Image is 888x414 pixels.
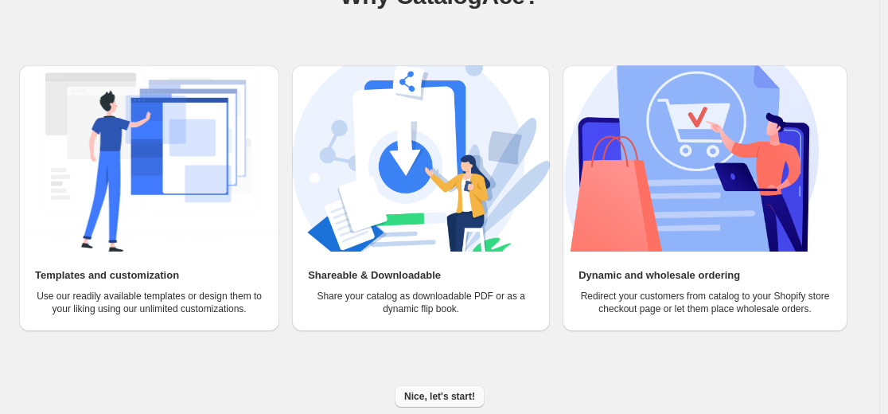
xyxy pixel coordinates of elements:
[578,268,740,283] h2: Dynamic and wholesale ordering
[308,290,534,315] p: Share your catalog as downloadable PDF or as a dynamic flip book.
[35,290,263,315] p: Use our readily available templates or design them to your liking using our unlimited customizati...
[578,290,832,315] p: Redirect your customers from catalog to your Shopify store checkout page or let them place wholes...
[395,385,485,408] button: Nice, let's start!
[35,268,179,283] h2: Templates and customization
[404,390,475,403] span: Nice, let's start!
[19,65,277,252] img: Templates and customization
[308,268,441,283] h2: Shareable & Downloadable
[292,65,550,252] img: Shareable & Downloadable
[563,65,820,252] img: Dynamic and wholesale ordering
